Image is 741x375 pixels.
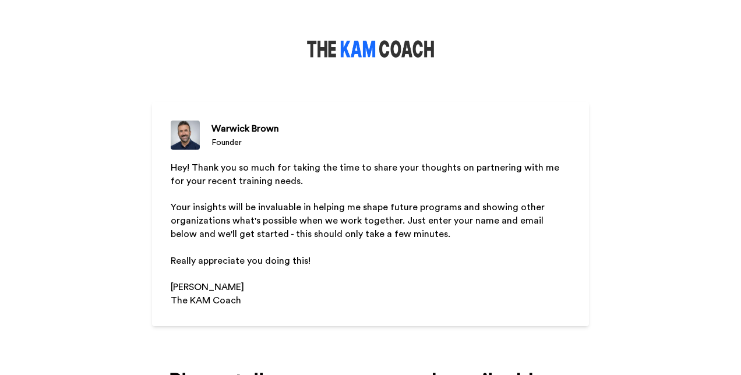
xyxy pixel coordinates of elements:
[211,122,279,136] div: Warwick Brown
[306,37,435,65] img: https://cdn.bonjoro.com/media/b20316dd-6ad9-4c58-94a3-d0a241f1e4af/d683e553-62aa-4cb9-8007-eed3cb...
[171,282,244,292] span: [PERSON_NAME]
[171,296,241,305] span: The KAM Coach
[171,203,547,239] span: Your insights will be invaluable in helping me shape future programs and showing other organizati...
[171,163,562,186] span: Hey! Thank you so much for taking the time to share your thoughts on partnering with me for your ...
[171,256,310,266] span: Really appreciate you doing this!
[211,137,279,148] div: Founder
[171,121,200,150] img: Founder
